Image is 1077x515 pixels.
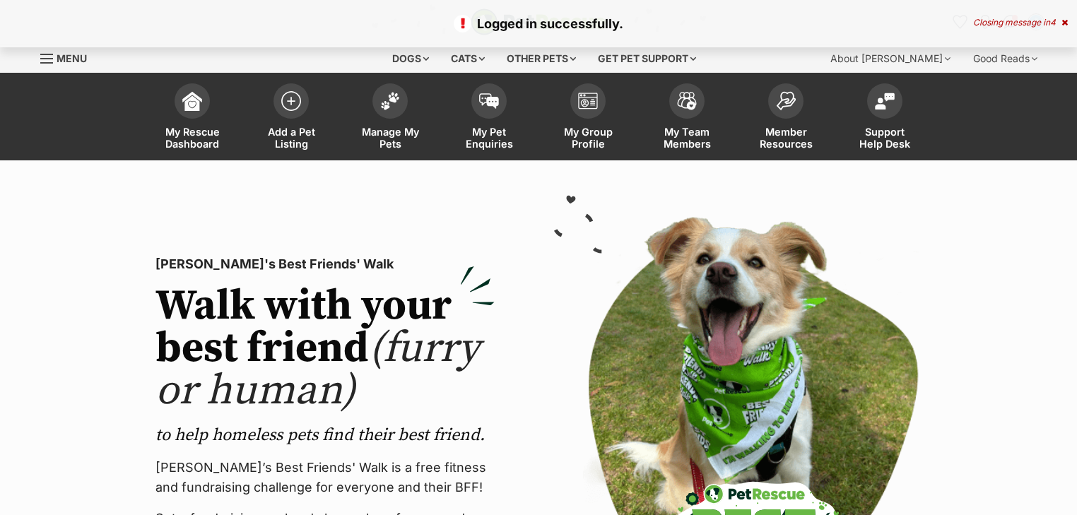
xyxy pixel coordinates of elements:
a: My Pet Enquiries [440,76,538,160]
span: Menu [57,52,87,64]
a: Add a Pet Listing [242,76,341,160]
span: Manage My Pets [358,126,422,150]
div: Other pets [497,45,586,73]
a: Member Resources [736,76,835,160]
span: Member Resources [754,126,818,150]
img: help-desk-icon-fdf02630f3aa405de69fd3d07c3f3aa587a6932b1a1747fa1d2bba05be0121f9.svg [875,93,895,109]
p: to help homeless pets find their best friend. [155,424,495,446]
a: Support Help Desk [835,76,934,160]
a: Menu [40,45,97,70]
p: [PERSON_NAME]'s Best Friends' Walk [155,254,495,274]
span: Add a Pet Listing [259,126,323,150]
img: group-profile-icon-3fa3cf56718a62981997c0bc7e787c4b2cf8bcc04b72c1350f741eb67cf2f40e.svg [578,93,598,109]
img: team-members-icon-5396bd8760b3fe7c0b43da4ab00e1e3bb1a5d9ba89233759b79545d2d3fc5d0d.svg [677,92,697,110]
span: (furry or human) [155,322,480,418]
span: My Group Profile [556,126,620,150]
p: [PERSON_NAME]’s Best Friends' Walk is a free fitness and fundraising challenge for everyone and t... [155,458,495,497]
div: Cats [441,45,495,73]
h2: Walk with your best friend [155,285,495,413]
span: My Rescue Dashboard [160,126,224,150]
a: My Rescue Dashboard [143,76,242,160]
span: Support Help Desk [853,126,917,150]
div: About [PERSON_NAME] [820,45,960,73]
img: manage-my-pets-icon-02211641906a0b7f246fdf0571729dbe1e7629f14944591b6c1af311fb30b64b.svg [380,92,400,110]
a: Manage My Pets [341,76,440,160]
a: My Group Profile [538,76,637,160]
a: My Team Members [637,76,736,160]
img: pet-enquiries-icon-7e3ad2cf08bfb03b45e93fb7055b45f3efa6380592205ae92323e6603595dc1f.svg [479,93,499,109]
span: My Pet Enquiries [457,126,521,150]
div: Good Reads [963,45,1047,73]
img: member-resources-icon-8e73f808a243e03378d46382f2149f9095a855e16c252ad45f914b54edf8863c.svg [776,91,796,110]
div: Dogs [382,45,439,73]
span: My Team Members [655,126,719,150]
div: Get pet support [588,45,706,73]
img: dashboard-icon-eb2f2d2d3e046f16d808141f083e7271f6b2e854fb5c12c21221c1fb7104beca.svg [182,91,202,111]
img: add-pet-listing-icon-0afa8454b4691262ce3f59096e99ab1cd57d4a30225e0717b998d2c9b9846f56.svg [281,91,301,111]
